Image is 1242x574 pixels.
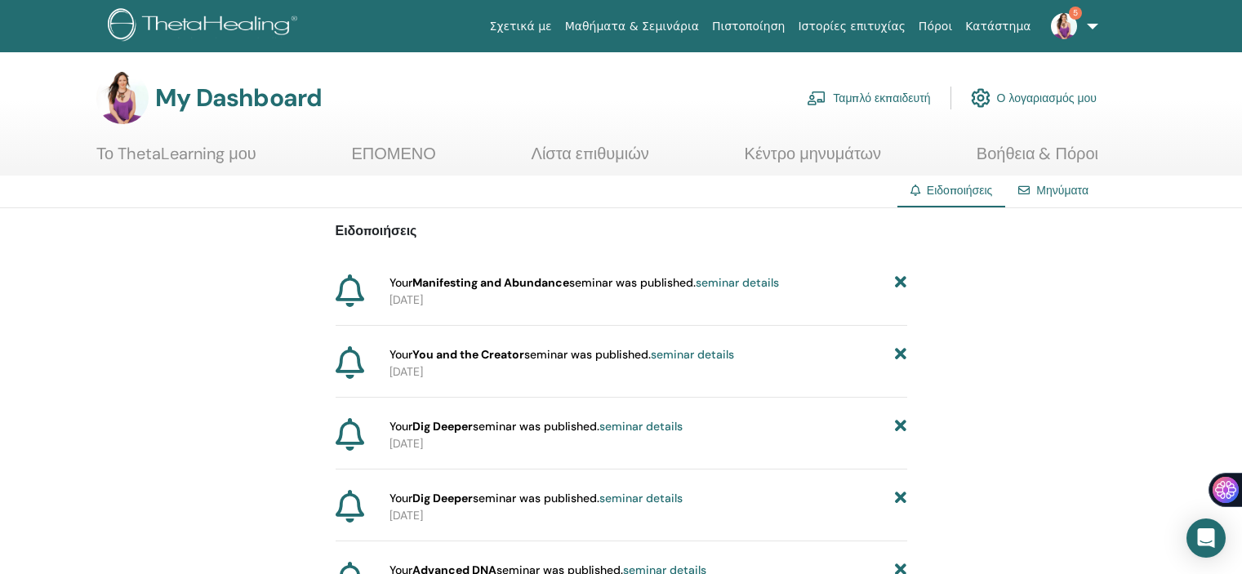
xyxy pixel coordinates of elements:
[1036,183,1088,198] a: Μηνύματα
[696,275,779,290] a: seminar details
[336,221,907,241] p: Ειδοποιήσεις
[390,418,683,435] span: Your seminar was published.
[807,80,930,116] a: Ταμπλό εκπαιδευτή
[532,144,649,176] a: Λίστα επιθυμιών
[412,275,569,290] strong: Manifesting and Abundance
[108,8,303,45] img: logo.png
[390,490,683,507] span: Your seminar was published.
[791,11,911,42] a: Ιστορίες επιτυχίας
[390,346,734,363] span: Your seminar was published.
[912,11,959,42] a: Πόροι
[1051,13,1077,39] img: default.jpg
[96,72,149,124] img: default.jpg
[390,274,779,291] span: Your seminar was published.
[412,491,473,505] strong: Dig Deeper
[971,80,1097,116] a: Ο λογαριασμός μου
[96,144,256,176] a: Το ThetaLearning μου
[706,11,791,42] a: Πιστοποίηση
[390,507,907,524] p: [DATE]
[412,347,524,362] strong: You and the Creator
[971,84,990,112] img: cog.svg
[390,291,907,309] p: [DATE]
[390,363,907,380] p: [DATE]
[651,347,734,362] a: seminar details
[155,83,322,113] h3: My Dashboard
[599,491,683,505] a: seminar details
[390,435,907,452] p: [DATE]
[1186,518,1226,558] div: Open Intercom Messenger
[483,11,559,42] a: Σχετικά με
[351,144,435,176] a: ΕΠΟΜΕΝΟ
[959,11,1037,42] a: Κατάστημα
[1069,7,1082,20] span: 5
[807,91,826,105] img: chalkboard-teacher.svg
[599,419,683,434] a: seminar details
[977,144,1098,176] a: Βοήθεια & Πόροι
[559,11,706,42] a: Μαθήματα & Σεμινάρια
[927,183,992,198] span: Ειδοποιήσεις
[412,419,473,434] strong: Dig Deeper
[745,144,882,176] a: Κέντρο μηνυμάτων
